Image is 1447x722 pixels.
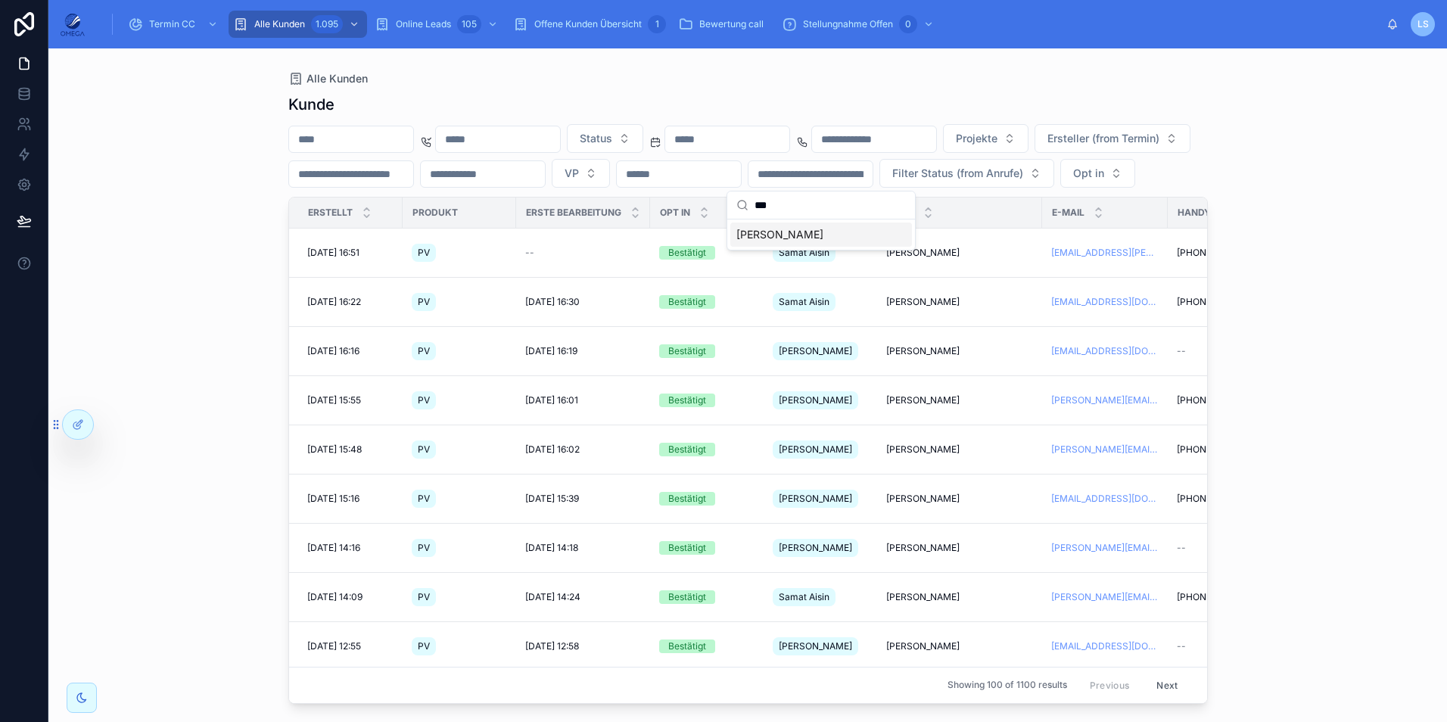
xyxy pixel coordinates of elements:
[412,388,507,412] a: PV
[886,345,960,357] span: [PERSON_NAME]
[307,443,394,456] a: [DATE] 15:48
[943,124,1028,153] button: Select Button
[307,345,359,357] span: [DATE] 16:16
[1051,296,1159,308] a: [EMAIL_ADDRESS][DOMAIN_NAME]
[525,640,641,652] a: [DATE] 12:58
[668,492,706,506] div: Bestätigt
[659,295,755,309] a: Bestätigt
[509,11,671,38] a: Offene Kunden Übersicht1
[892,166,1023,181] span: Filter Status (from Anrufe)
[580,131,612,146] span: Status
[1051,640,1159,652] a: [EMAIL_ADDRESS][DOMAIN_NAME]
[1035,124,1190,153] button: Select Button
[1177,591,1272,603] a: [PHONE_NUMBER]
[525,542,578,554] span: [DATE] 14:18
[307,71,368,86] span: Alle Kunden
[1177,542,1186,554] span: --
[311,15,343,33] div: 1.095
[1047,131,1159,146] span: Ersteller (from Termin)
[525,296,641,308] a: [DATE] 16:30
[396,18,451,30] span: Online Leads
[307,345,394,357] a: [DATE] 16:16
[1051,247,1159,259] a: [EMAIL_ADDRESS][PERSON_NAME][DOMAIN_NAME]
[1051,542,1159,554] a: [PERSON_NAME][EMAIL_ADDRESS][PERSON_NAME][DOMAIN_NAME]
[149,18,195,30] span: Termin CC
[1177,493,1272,505] a: [PHONE_NUMBER]
[773,487,868,511] a: [PERSON_NAME]
[307,394,394,406] a: [DATE] 15:55
[659,541,755,555] a: Bestätigt
[525,443,641,456] a: [DATE] 16:02
[1051,345,1159,357] a: [EMAIL_ADDRESS][DOMAIN_NAME]
[418,640,430,652] span: PV
[668,640,706,653] div: Bestätigt
[668,295,706,309] div: Bestätigt
[879,159,1054,188] button: Select Button
[412,437,507,462] a: PV
[659,492,755,506] a: Bestätigt
[1177,591,1258,603] span: [PHONE_NUMBER]
[659,443,755,456] a: Bestätigt
[773,536,868,560] a: [PERSON_NAME]
[288,71,368,86] a: Alle Kunden
[1177,296,1258,308] span: [PHONE_NUMBER]
[779,345,852,357] span: [PERSON_NAME]
[779,247,829,259] span: Samat Aisin
[1073,166,1104,181] span: Opt in
[779,542,852,554] span: [PERSON_NAME]
[1146,674,1188,697] button: Next
[418,247,430,259] span: PV
[412,207,458,219] span: Produkt
[886,443,1033,456] a: [PERSON_NAME]
[886,591,1033,603] a: [PERSON_NAME]
[886,640,960,652] span: [PERSON_NAME]
[956,131,997,146] span: Projekte
[773,241,868,265] a: Samat Aisin
[307,591,394,603] a: [DATE] 14:09
[773,339,868,363] a: [PERSON_NAME]
[418,493,430,505] span: PV
[307,493,394,505] a: [DATE] 15:16
[668,344,706,358] div: Bestätigt
[773,388,868,412] a: [PERSON_NAME]
[1051,443,1159,456] a: [PERSON_NAME][EMAIL_ADDRESS][DOMAIN_NAME]
[307,394,361,406] span: [DATE] 15:55
[123,11,226,38] a: Termin CC
[370,11,506,38] a: Online Leads105
[668,394,706,407] div: Bestätigt
[457,15,481,33] div: 105
[525,394,578,406] span: [DATE] 16:01
[525,443,580,456] span: [DATE] 16:02
[567,124,643,153] button: Select Button
[699,18,764,30] span: Bewertung call
[288,94,335,115] h1: Kunde
[886,394,1033,406] a: [PERSON_NAME]
[886,296,1033,308] a: [PERSON_NAME]
[307,296,394,308] a: [DATE] 16:22
[648,15,666,33] div: 1
[418,542,430,554] span: PV
[886,640,1033,652] a: [PERSON_NAME]
[418,591,430,603] span: PV
[525,247,641,259] a: --
[418,443,430,456] span: PV
[1177,394,1258,406] span: [PHONE_NUMBER]
[668,541,706,555] div: Bestätigt
[525,296,580,308] span: [DATE] 16:30
[1177,247,1272,259] a: [PHONE_NUMBER]
[777,11,941,38] a: Stellungnahme Offen0
[886,493,960,505] span: [PERSON_NAME]
[660,207,690,219] span: Opt In
[307,493,359,505] span: [DATE] 15:16
[659,394,755,407] a: Bestätigt
[668,443,706,456] div: Bestätigt
[674,11,774,38] a: Bewertung call
[1177,640,1272,652] a: --
[254,18,305,30] span: Alle Kunden
[779,296,829,308] span: Samat Aisin
[779,493,852,505] span: [PERSON_NAME]
[948,680,1067,692] span: Showing 100 of 1100 results
[886,345,1033,357] a: [PERSON_NAME]
[773,290,868,314] a: Samat Aisin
